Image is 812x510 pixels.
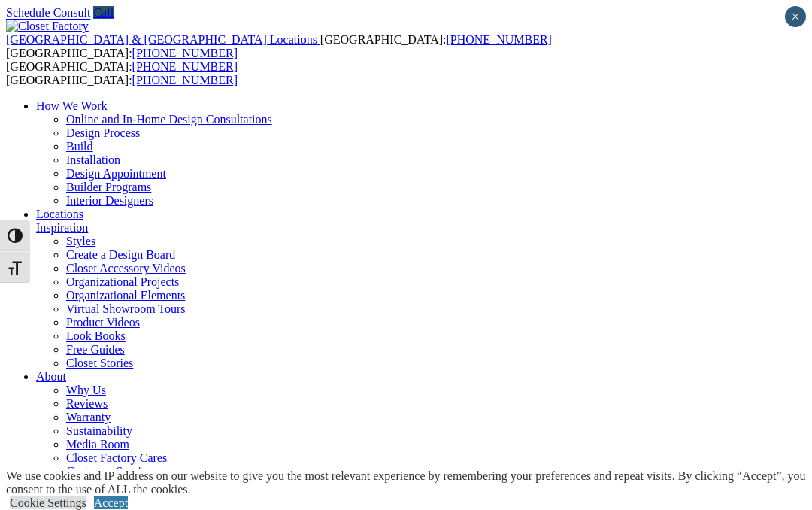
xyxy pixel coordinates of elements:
[66,384,106,396] a: Why Us
[66,140,93,153] a: Build
[36,208,83,220] a: Locations
[10,496,86,509] a: Cookie Settings
[66,126,140,139] a: Design Process
[36,370,66,383] a: About
[785,6,806,27] button: Close
[66,343,125,356] a: Free Guides
[66,411,111,423] a: Warranty
[66,153,120,166] a: Installation
[93,6,114,19] a: Call
[66,302,186,315] a: Virtual Showroom Tours
[6,33,317,46] span: [GEOGRAPHIC_DATA] & [GEOGRAPHIC_DATA] Locations
[66,167,166,180] a: Design Appointment
[66,194,153,207] a: Interior Designers
[66,181,151,193] a: Builder Programs
[6,20,89,33] img: Closet Factory
[66,397,108,410] a: Reviews
[66,424,132,437] a: Sustainability
[66,438,129,451] a: Media Room
[6,33,552,59] span: [GEOGRAPHIC_DATA]: [GEOGRAPHIC_DATA]:
[132,60,238,73] a: [PHONE_NUMBER]
[66,113,272,126] a: Online and In-Home Design Consultations
[66,316,140,329] a: Product Videos
[36,99,108,112] a: How We Work
[6,60,238,87] span: [GEOGRAPHIC_DATA]: [GEOGRAPHIC_DATA]:
[66,235,95,247] a: Styles
[36,221,88,234] a: Inspiration
[66,357,133,369] a: Closet Stories
[66,451,167,464] a: Closet Factory Cares
[66,465,152,478] a: Customer Service
[446,33,551,46] a: [PHONE_NUMBER]
[6,6,90,19] a: Schedule Consult
[6,469,812,496] div: We use cookies and IP address on our website to give you the most relevant experience by remember...
[66,289,185,302] a: Organizational Elements
[132,47,238,59] a: [PHONE_NUMBER]
[94,496,128,509] a: Accept
[6,33,320,46] a: [GEOGRAPHIC_DATA] & [GEOGRAPHIC_DATA] Locations
[66,329,126,342] a: Look Books
[66,275,179,288] a: Organizational Projects
[132,74,238,87] a: [PHONE_NUMBER]
[66,248,175,261] a: Create a Design Board
[66,262,186,275] a: Closet Accessory Videos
